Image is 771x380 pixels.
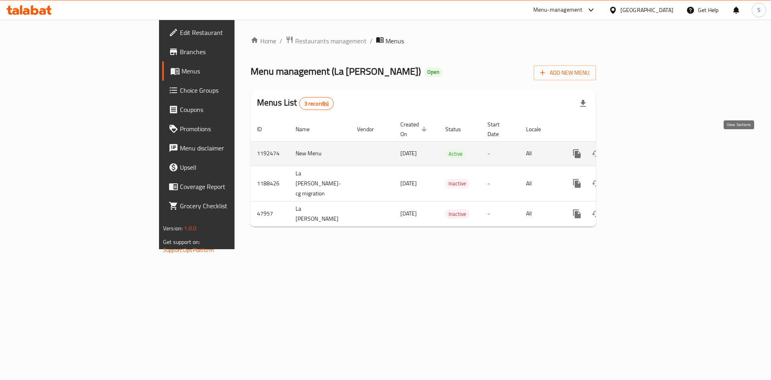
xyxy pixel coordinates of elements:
span: Open [424,69,443,75]
div: Export file [573,94,593,113]
h2: Menus List [257,97,334,110]
span: Vendor [357,124,384,134]
a: Menu disclaimer [162,138,288,158]
button: Change Status [587,174,606,193]
th: Actions [561,117,651,142]
span: Coverage Report [180,182,281,191]
button: more [567,204,587,224]
span: Restaurants management [295,36,367,46]
td: New Menu [289,141,351,166]
div: Inactive [445,179,469,189]
a: Support.OpsPlatform [163,245,214,255]
span: Active [445,149,466,159]
button: Add New Menu [534,65,596,80]
div: Total records count [299,97,334,110]
button: more [567,174,587,193]
div: Open [424,67,443,77]
span: 1.0.0 [184,223,196,234]
a: Menus [162,61,288,81]
td: All [520,166,561,201]
button: Change Status [587,144,606,163]
span: ID [257,124,272,134]
span: Add New Menu [540,68,589,78]
span: Edit Restaurant [180,28,281,37]
span: [DATE] [400,178,417,189]
span: [DATE] [400,208,417,219]
a: Restaurants management [286,36,367,46]
span: Status [445,124,471,134]
span: Start Date [487,120,510,139]
span: Version: [163,223,183,234]
span: Name [296,124,320,134]
a: Upsell [162,158,288,177]
span: Menu management ( La [PERSON_NAME] ) [251,62,421,80]
a: Grocery Checklist [162,196,288,215]
span: [DATE] [400,148,417,159]
span: Get support on: [163,237,200,247]
span: 3 record(s) [300,100,334,108]
td: All [520,141,561,166]
span: S [757,6,761,14]
td: La [PERSON_NAME] [289,201,351,226]
td: All [520,201,561,226]
span: Choice Groups [180,85,281,95]
span: Grocery Checklist [180,201,281,211]
button: more [567,144,587,163]
span: Upsell [180,163,281,172]
a: Promotions [162,119,288,138]
div: Menu-management [533,5,583,15]
span: Menu disclaimer [180,143,281,153]
div: Inactive [445,209,469,219]
td: La [PERSON_NAME]-cg migration [289,166,351,201]
table: enhanced table [251,117,651,227]
button: Change Status [587,204,606,224]
span: Inactive [445,209,469,219]
span: Menus [385,36,404,46]
td: - [481,166,520,201]
span: Inactive [445,179,469,188]
div: [GEOGRAPHIC_DATA] [620,6,673,14]
td: - [481,141,520,166]
a: Branches [162,42,288,61]
span: Coupons [180,105,281,114]
td: - [481,201,520,226]
a: Coverage Report [162,177,288,196]
li: / [370,36,373,46]
a: Coupons [162,100,288,119]
span: Locale [526,124,551,134]
a: Edit Restaurant [162,23,288,42]
a: Choice Groups [162,81,288,100]
span: Branches [180,47,281,57]
nav: breadcrumb [251,36,596,46]
span: Promotions [180,124,281,134]
span: Created On [400,120,429,139]
span: Menus [182,66,281,76]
